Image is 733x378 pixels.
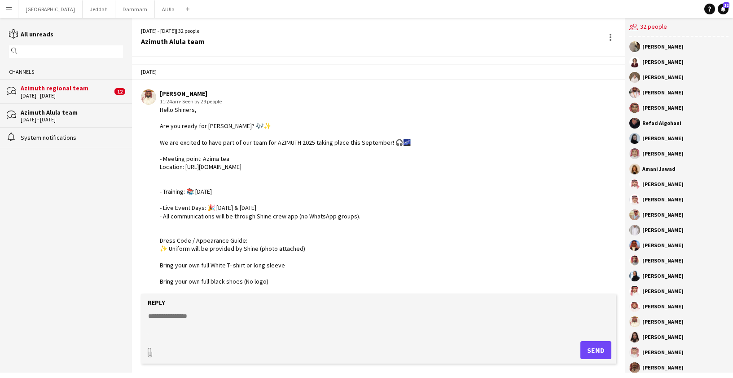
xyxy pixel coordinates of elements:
[132,64,625,80] div: [DATE]
[642,365,684,370] div: [PERSON_NAME]
[723,2,729,8] span: 12
[9,30,53,38] a: All unreads
[642,334,684,340] div: [PERSON_NAME]
[115,0,155,18] button: Dammam
[160,106,411,376] div: Hello Shiners, Are you ready for [PERSON_NAME]? 🎶✨ We are excited to have part of our team for AZ...
[642,75,684,80] div: [PERSON_NAME]
[141,37,205,45] div: Azimuth Alula team
[83,0,115,18] button: Jeddah
[718,4,729,14] a: 12
[21,116,123,123] div: [DATE] - [DATE]
[18,0,83,18] button: [GEOGRAPHIC_DATA]
[642,243,684,248] div: [PERSON_NAME]
[21,108,123,116] div: Azimuth Alula team
[642,319,684,325] div: [PERSON_NAME]
[21,93,112,99] div: [DATE] - [DATE]
[141,27,205,35] div: [DATE] - [DATE] | 32 people
[642,350,684,355] div: [PERSON_NAME]
[642,273,684,279] div: [PERSON_NAME]
[642,182,684,187] div: [PERSON_NAME]
[629,18,729,37] div: 32 people
[160,89,411,98] div: [PERSON_NAME]
[180,98,222,105] span: · Seen by 29 people
[642,90,684,95] div: [PERSON_NAME]
[642,44,684,49] div: [PERSON_NAME]
[642,120,681,126] div: Refad Algohani
[642,136,684,141] div: [PERSON_NAME]
[642,59,684,65] div: [PERSON_NAME]
[155,0,182,18] button: AlUla
[642,212,684,218] div: [PERSON_NAME]
[160,98,411,106] div: 11:24am
[642,227,684,233] div: [PERSON_NAME]
[642,151,684,156] div: [PERSON_NAME]
[642,304,684,309] div: [PERSON_NAME]
[21,133,123,142] div: System notifications
[642,289,684,294] div: [PERSON_NAME]
[114,88,125,95] span: 12
[21,84,112,92] div: Azimuth regional team
[148,298,165,307] label: Reply
[580,341,611,359] button: Send
[642,166,676,172] div: Amani Jawad
[642,197,684,202] div: [PERSON_NAME]
[642,258,684,263] div: [PERSON_NAME]
[642,105,684,111] div: [PERSON_NAME]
